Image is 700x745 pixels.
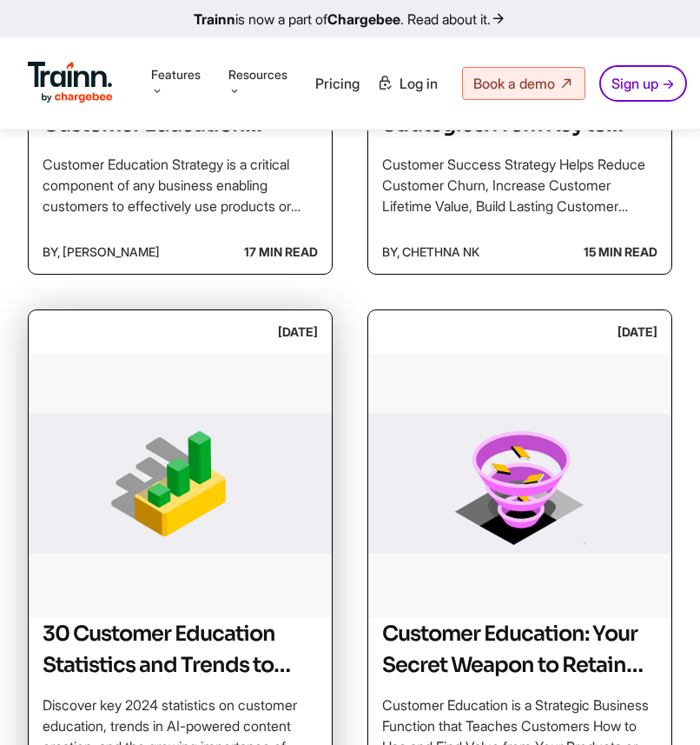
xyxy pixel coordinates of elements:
[194,10,235,28] b: Trainn
[43,237,160,267] span: by, [PERSON_NAME]
[28,62,113,103] img: Trainn Logo
[29,354,332,615] img: 30 Customer Education Statistics and Trends to Watch for in 2024
[613,662,700,745] iframe: Chat Widget
[315,75,360,92] a: Pricing
[43,618,318,681] h2: 30 Customer Education Statistics and Trends to Watch for in [DATE]
[382,154,657,216] p: Customer Success Strategy Helps Reduce Customer Churn, Increase Customer Lifetime Value, Build La...
[368,354,671,615] img: Customer Education: Your Secret Weapon to Retain More Customers and Increase Revenue
[400,75,438,92] span: Log in
[617,317,657,347] div: [DATE]
[151,66,201,83] span: Features
[278,317,318,347] div: [DATE]
[462,67,585,100] a: Book a demo
[382,618,657,681] h2: Customer Education: Your Secret Weapon to Retain More Customers and Increase Revenue
[327,10,400,28] b: Chargebee
[228,66,287,83] span: Resources
[367,68,448,99] a: Log in
[584,237,657,267] b: 15 min read
[599,65,687,102] a: Sign up →
[473,75,555,92] span: Book a demo
[244,237,318,267] b: 17 min read
[382,237,479,267] span: by, Chethna NK
[43,154,318,216] p: Customer Education Strategy is a critical component of any business enabling customers to effecti...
